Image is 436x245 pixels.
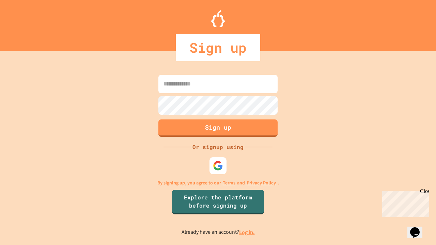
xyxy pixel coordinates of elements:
[172,190,264,214] a: Explore the platform before signing up
[157,179,279,186] p: By signing up, you agree to our and .
[223,179,235,186] a: Terms
[239,229,255,236] a: Log in.
[176,34,260,61] div: Sign up
[213,161,223,171] img: google-icon.svg
[191,143,245,151] div: Or signup using
[182,228,255,236] p: Already have an account?
[247,179,276,186] a: Privacy Policy
[379,188,429,217] iframe: chat widget
[407,218,429,238] iframe: chat widget
[3,3,47,43] div: Chat with us now!Close
[211,10,225,27] img: Logo.svg
[158,119,278,137] button: Sign up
